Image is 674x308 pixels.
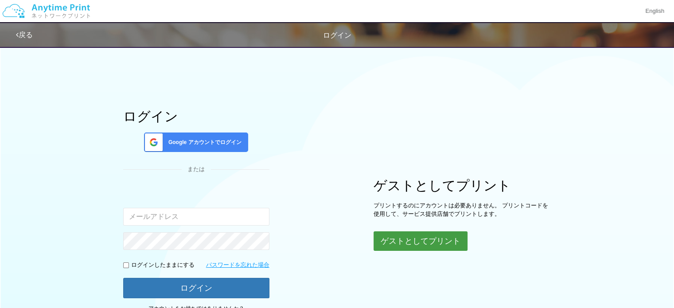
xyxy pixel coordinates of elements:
input: メールアドレス [123,208,269,226]
a: 戻る [16,31,33,39]
p: ログインしたままにする [131,261,195,269]
span: Google アカウントでログイン [165,139,242,146]
p: プリントするのにアカウントは必要ありません。 プリントコードを使用して、サービス提供店舗でプリントします。 [374,202,551,218]
h1: ログイン [123,109,269,124]
button: ログイン [123,278,269,298]
span: ログイン [323,31,351,39]
a: パスワードを忘れた場合 [206,261,269,269]
button: ゲストとしてプリント [374,231,468,251]
div: または [123,165,269,174]
h1: ゲストとしてプリント [374,178,551,193]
